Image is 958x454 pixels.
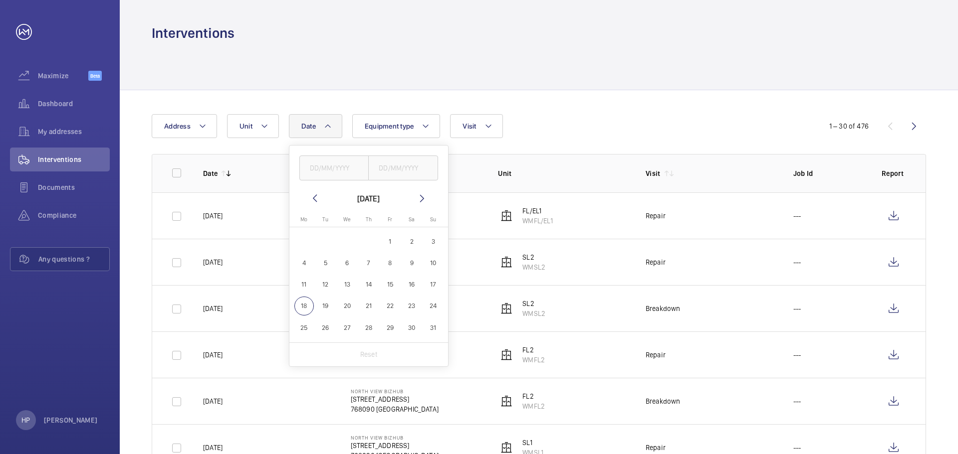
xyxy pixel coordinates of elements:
[351,435,439,441] p: North View Bizhub
[646,211,666,221] div: Repair
[357,192,380,204] div: [DATE]
[424,297,443,316] span: 24
[299,155,369,180] input: DD/MM/YYYY
[337,253,357,273] span: 6
[882,168,906,178] p: Report
[402,318,422,337] span: 30
[300,216,307,223] span: Mo
[315,274,336,295] button: August 12, 2025
[294,275,314,294] span: 11
[646,350,666,360] div: Repair
[316,253,335,273] span: 5
[409,216,415,223] span: Sa
[366,216,372,223] span: Th
[646,396,681,406] div: Breakdown
[343,216,351,223] span: We
[293,252,315,274] button: August 4, 2025
[498,168,630,178] p: Unit
[38,127,110,137] span: My addresses
[423,295,444,316] button: August 24, 2025
[365,122,414,130] span: Equipment type
[359,275,378,294] span: 14
[522,299,545,308] p: SL2
[522,206,552,216] p: FL/EL1
[203,257,223,267] p: [DATE]
[522,401,545,411] p: WMFL2
[793,257,801,267] p: ---
[793,303,801,313] p: ---
[38,71,88,81] span: Maximize
[793,396,801,406] p: ---
[38,182,110,192] span: Documents
[450,114,502,138] button: Visit
[500,256,512,268] img: elevator.svg
[646,303,681,313] div: Breakdown
[423,274,444,295] button: August 17, 2025
[316,318,335,337] span: 26
[522,252,545,262] p: SL2
[322,216,328,223] span: Tu
[88,71,102,81] span: Beta
[522,308,545,318] p: WMSL2
[301,122,316,130] span: Date
[38,154,110,164] span: Interventions
[522,438,543,448] p: SL1
[289,114,342,138] button: Date
[401,231,422,252] button: August 2, 2025
[227,114,279,138] button: Unit
[500,395,512,407] img: elevator.svg
[793,350,801,360] p: ---
[359,253,378,273] span: 7
[380,318,400,337] span: 29
[337,275,357,294] span: 13
[239,122,252,130] span: Unit
[401,295,422,316] button: August 23, 2025
[522,355,545,365] p: WMFL2
[793,168,866,178] p: Job Id
[522,216,552,226] p: WMFL/EL1
[423,317,444,338] button: August 31, 2025
[401,317,422,338] button: August 30, 2025
[402,232,422,251] span: 2
[380,253,400,273] span: 8
[293,274,315,295] button: August 11, 2025
[793,211,801,221] p: ---
[500,210,512,222] img: elevator.svg
[358,317,379,338] button: August 28, 2025
[793,443,801,453] p: ---
[380,232,400,251] span: 1
[463,122,476,130] span: Visit
[424,253,443,273] span: 10
[315,317,336,338] button: August 26, 2025
[380,297,400,316] span: 22
[337,297,357,316] span: 20
[294,253,314,273] span: 4
[38,254,109,264] span: Any questions ?
[646,443,666,453] div: Repair
[203,396,223,406] p: [DATE]
[294,297,314,316] span: 18
[38,210,110,220] span: Compliance
[38,99,110,109] span: Dashboard
[203,211,223,221] p: [DATE]
[152,24,235,42] h1: Interventions
[380,275,400,294] span: 15
[402,275,422,294] span: 16
[522,262,545,272] p: WMSL2
[402,297,422,316] span: 23
[44,415,98,425] p: [PERSON_NAME]
[388,216,392,223] span: Fr
[336,274,358,295] button: August 13, 2025
[351,394,439,404] p: [STREET_ADDRESS]
[315,252,336,274] button: August 5, 2025
[379,252,401,274] button: August 8, 2025
[315,295,336,316] button: August 19, 2025
[379,295,401,316] button: August 22, 2025
[379,317,401,338] button: August 29, 2025
[294,318,314,337] span: 25
[336,317,358,338] button: August 27, 2025
[379,274,401,295] button: August 15, 2025
[359,318,378,337] span: 28
[351,388,439,394] p: North View Bizhub
[379,231,401,252] button: August 1, 2025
